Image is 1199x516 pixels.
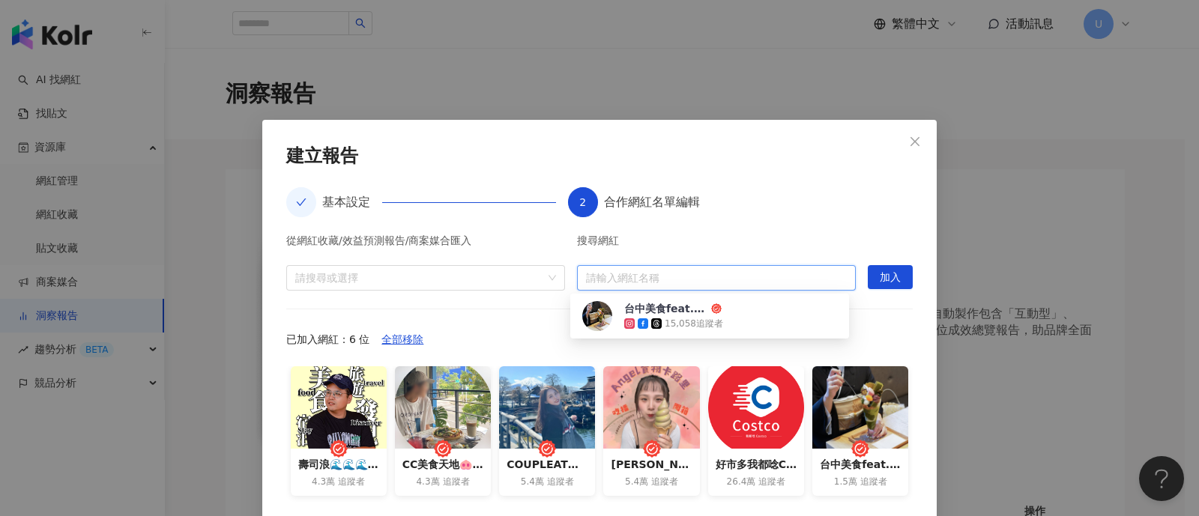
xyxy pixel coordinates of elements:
[604,187,700,217] div: 合作網紅名單編輯
[521,476,544,488] span: 5.4萬
[880,266,901,290] span: 加入
[611,456,692,473] div: [PERSON_NAME]食物卡路里
[900,127,930,157] button: Close
[338,476,365,488] span: 追蹤者
[369,327,435,351] button: 全部移除
[716,456,797,473] div: 好市多我都唸Costco
[381,328,423,352] span: 全部移除
[868,265,913,289] button: 加入
[727,476,756,488] span: 26.4萬
[758,476,785,488] span: 追蹤者
[624,301,708,316] div: 台中美食feat.吃貨日日🦄
[443,476,470,488] span: 追蹤者
[296,197,306,207] span: check
[286,144,913,169] div: 建立報告
[286,235,565,253] div: 從網紅收藏/效益預測報告/商案媒合匯入
[665,318,723,330] div: 15,058 追蹤者
[651,476,678,488] span: 追蹤者
[547,476,574,488] span: 追蹤者
[579,196,586,208] span: 2
[582,301,612,331] img: KOL Avatar
[625,476,648,488] span: 5.4萬
[312,476,335,488] span: 4.3萬
[507,456,588,473] div: COUPLEAT｜抽獎進行中｜台中•台北•台南︎美食旅遊
[286,327,913,351] div: 已加入網紅：6 位
[402,456,483,473] div: CC美食天地🐽台中美食 超商 好市多 賣場
[322,187,382,217] div: 基本設定
[820,456,901,473] div: 台中美食feat.吃貨日日🦄
[573,297,846,336] div: 台中美食feat.吃貨日日🦄
[909,136,921,148] span: close
[298,456,379,473] div: 壽司浪🌊🌊🌊/foodie/美食/旅遊/探店
[834,476,857,488] span: 1.5萬
[416,476,439,488] span: 4.3萬
[860,476,887,488] span: 追蹤者
[577,235,856,253] div: 搜尋網紅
